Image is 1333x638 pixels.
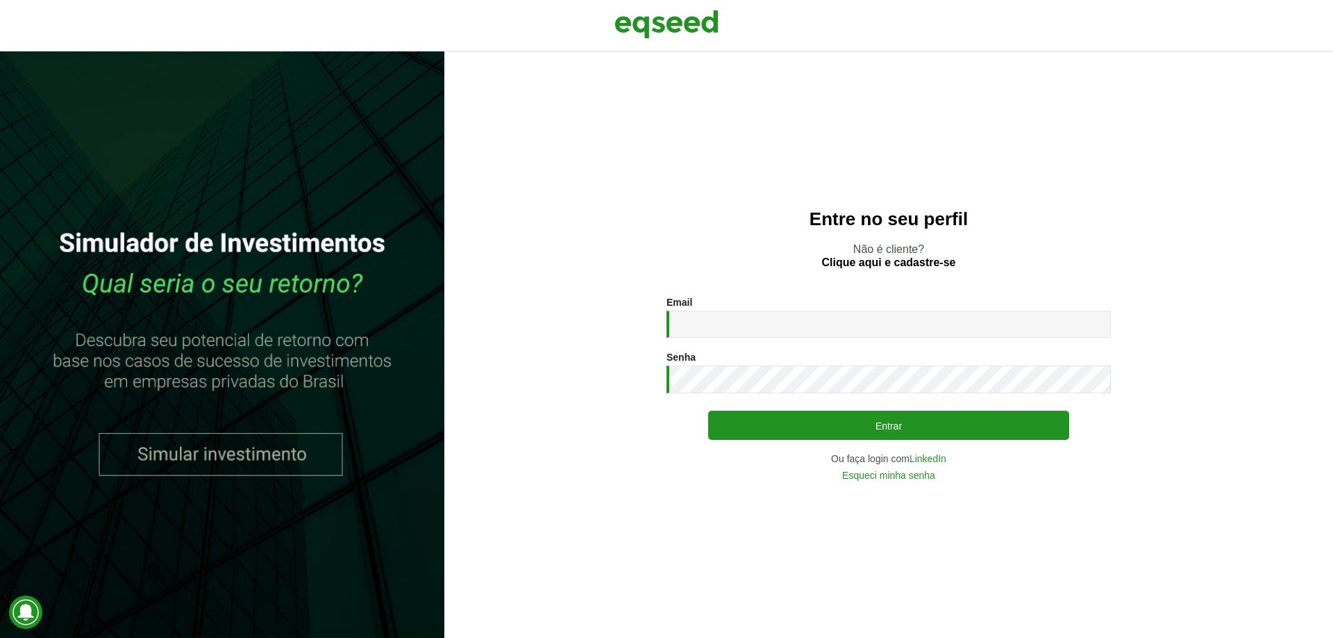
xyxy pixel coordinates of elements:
[472,243,1305,269] p: Não é cliente?
[472,209,1305,229] h2: Entre no seu perfil
[666,352,696,362] label: Senha
[666,297,692,307] label: Email
[909,454,946,464] a: LinkedIn
[822,257,956,268] a: Clique aqui e cadastre-se
[842,471,935,480] a: Esqueci minha senha
[708,411,1069,440] button: Entrar
[666,454,1111,464] div: Ou faça login com
[614,7,719,42] img: EqSeed Logo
